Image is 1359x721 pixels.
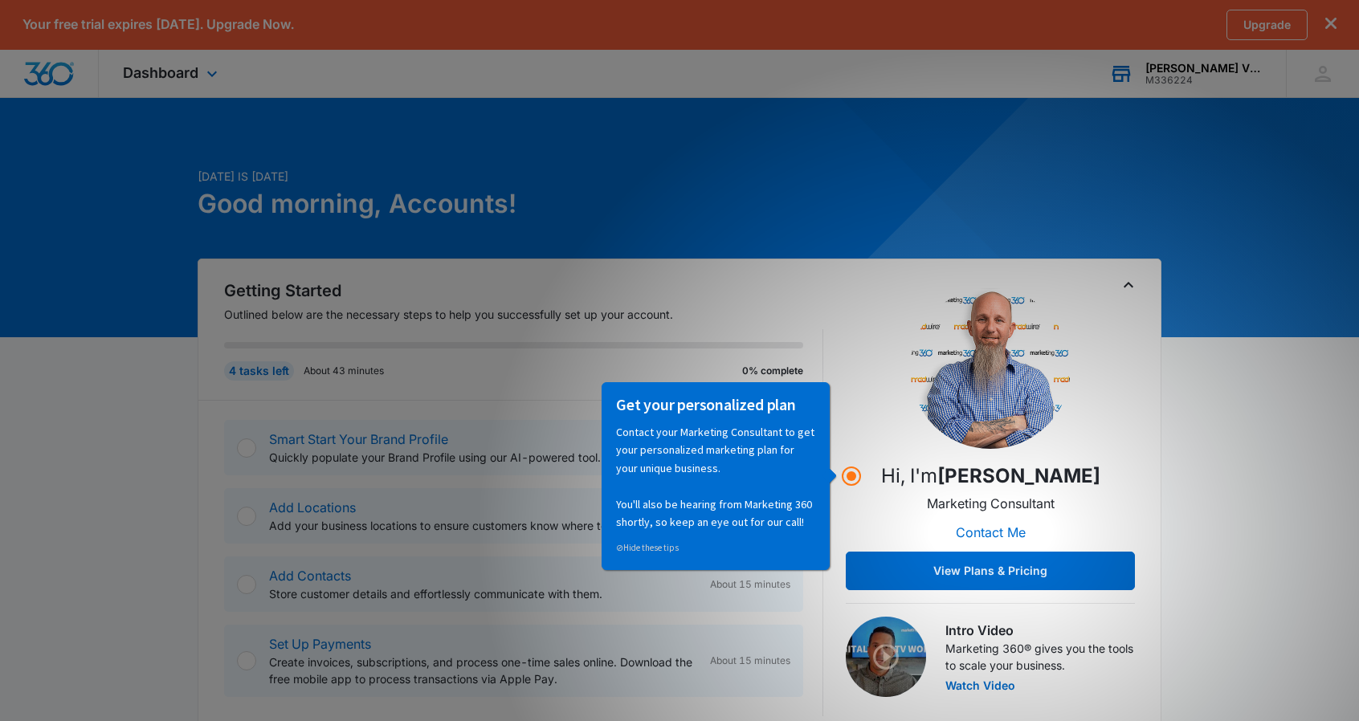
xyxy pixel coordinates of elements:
[269,431,448,447] a: Smart Start Your Brand Profile
[123,64,198,81] span: Dashboard
[710,577,790,592] span: About 15 minutes
[1145,62,1263,75] div: account name
[1226,10,1308,40] a: Upgrade
[1325,17,1337,32] button: dismiss this dialog
[17,12,216,33] h3: Get your personalized plan
[224,361,294,381] div: 4 tasks left
[269,585,697,602] p: Store customer details and effortlessly communicate with them.
[269,449,697,466] p: Quickly populate your Brand Profile using our AI-powered tool.
[22,17,294,32] p: Your free trial expires [DATE]. Upgrade Now.
[937,464,1100,487] strong: [PERSON_NAME]
[846,552,1135,590] button: View Plans & Pricing
[1119,275,1138,295] button: Toggle Collapse
[304,364,384,378] p: About 43 minutes
[846,617,926,697] img: Intro Video
[269,568,351,584] a: Add Contacts
[269,499,356,515] a: Add Locations
[927,494,1055,513] p: Marketing Consultant
[224,279,823,303] h2: Getting Started
[17,160,24,171] span: ⊘
[945,621,1135,640] h3: Intro Video
[881,462,1100,491] p: Hi, I'm
[17,160,80,171] a: Hide these tips
[945,680,1015,691] button: Watch Video
[710,654,790,668] span: About 15 minutes
[945,640,1135,674] p: Marketing 360® gives you the tools to scale your business.
[269,654,697,687] p: Create invoices, subscriptions, and process one-time sales online. Download the free mobile app t...
[1145,75,1263,86] div: account id
[198,185,834,223] h1: Good morning, Accounts!
[99,50,246,97] div: Dashboard
[269,517,704,534] p: Add your business locations to ensure customers know where to find you.
[17,41,216,149] p: Contact your Marketing Consultant to get your personalized marketing plan for your unique busines...
[269,636,371,652] a: Set Up Payments
[910,288,1071,449] img: David Korecki
[940,513,1042,552] button: Contact Me
[224,306,823,323] p: Outlined below are the necessary steps to help you successfully set up your account.
[198,168,834,185] p: [DATE] is [DATE]
[742,364,803,378] p: 0% complete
